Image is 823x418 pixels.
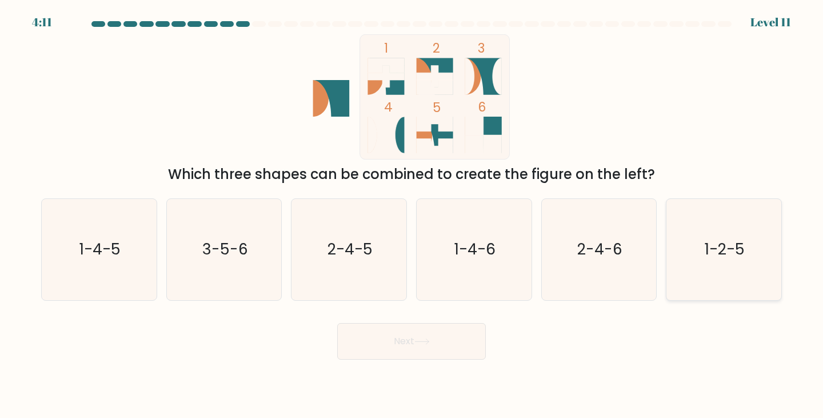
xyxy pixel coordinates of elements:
tspan: 4 [385,98,393,116]
div: Which three shapes can be combined to create the figure on the left? [48,164,775,185]
tspan: 2 [433,39,441,57]
tspan: 1 [385,39,389,57]
text: 2-4-5 [327,239,373,260]
div: Level 11 [750,14,791,31]
text: 1-4-6 [454,239,496,260]
tspan: 3 [478,39,485,57]
text: 3-5-6 [202,239,248,260]
tspan: 6 [478,98,486,116]
text: 1-2-5 [705,239,745,260]
text: 2-4-6 [577,239,622,260]
div: 4:11 [32,14,52,31]
text: 1-4-5 [79,239,121,260]
tspan: 5 [433,98,441,117]
button: Next [337,323,486,360]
